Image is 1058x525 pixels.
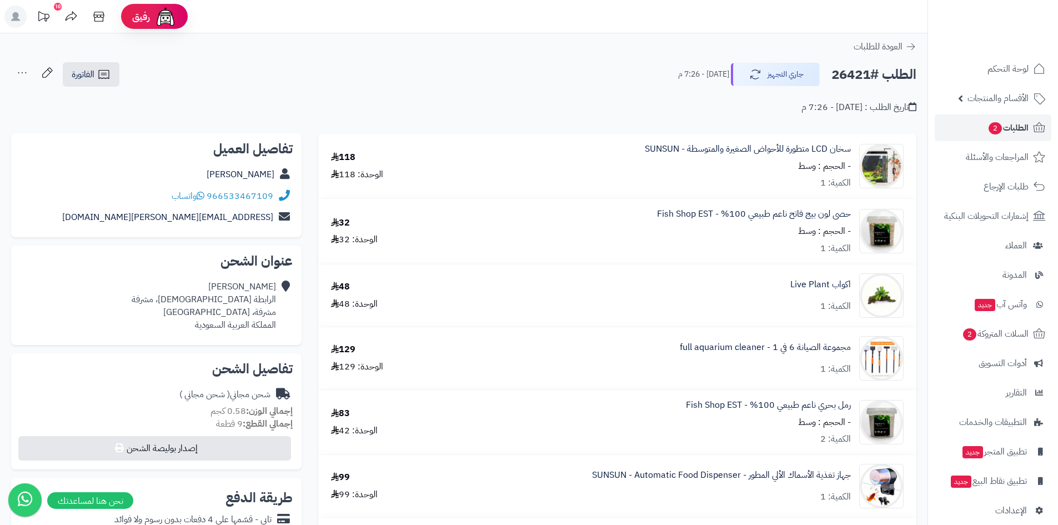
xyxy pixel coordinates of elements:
strong: إجمالي القطع: [243,417,293,431]
span: العملاء [1005,238,1027,253]
div: الوحدة: 118 [331,168,383,181]
a: إشعارات التحويلات البنكية [935,203,1051,229]
div: 48 [331,281,350,293]
a: أدوات التسويق [935,350,1051,377]
a: الطلبات2 [935,114,1051,141]
span: جديد [975,299,995,311]
div: الكمية: 1 [820,242,851,255]
span: تطبيق المتجر [961,444,1027,459]
a: واتساب [172,189,204,203]
span: وآتس آب [974,297,1027,312]
div: الوحدة: 42 [331,424,378,437]
a: تطبيق المتجرجديد [935,438,1051,465]
small: - الحجم : وسط [798,416,851,429]
div: شحن مجاني [179,388,270,401]
a: الفاتورة [63,62,119,87]
span: لوحة التحكم [987,61,1029,77]
div: الوحدة: 99 [331,488,378,501]
a: 966533467109 [207,189,273,203]
div: الوحدة: 32 [331,233,378,246]
div: تاريخ الطلب : [DATE] - 7:26 م [801,101,916,114]
a: وآتس آبجديد [935,291,1051,318]
div: الكمية: 1 [820,491,851,503]
button: إصدار بوليصة الشحن [18,436,291,461]
span: أدوات التسويق [979,356,1027,371]
div: الوحدة: 129 [331,361,383,373]
img: 1749043353-Untitled-2%D9%84%D8%A7%D9%81%D8%AB%D9%84%D8%A7%D9%81%D9%8100008765-90x90.jpg [860,400,903,444]
span: طلبات الإرجاع [984,179,1029,194]
button: جاري التجهيز [731,63,820,86]
a: العملاء [935,232,1051,259]
span: إشعارات التحويلات البنكية [944,208,1029,224]
a: تحديثات المنصة [29,6,57,31]
a: [PERSON_NAME] [207,168,274,181]
a: المراجعات والأسئلة [935,144,1051,171]
a: اكواب Live Plant [790,278,851,291]
h2: عنوان الشحن [20,254,293,268]
div: 99 [331,471,350,484]
div: [PERSON_NAME] الرابطة [DEMOGRAPHIC_DATA]، مشرفة مشرفة، [GEOGRAPHIC_DATA] المملكة العربية السعودية [132,281,276,331]
span: العودة للطلبات [854,40,902,53]
h2: طريقة الدفع [225,491,293,504]
img: 1670312342-bucephalandra-wavy-leaf-on-root-with-moss-90x90.jpg [860,273,903,318]
a: طلبات الإرجاع [935,173,1051,200]
h2: تفاصيل الشحن [20,362,293,376]
div: 129 [331,343,355,356]
h2: الطلب #26421 [831,63,916,86]
a: العودة للطلبات [854,40,916,53]
div: 83 [331,407,350,420]
img: 1749043695-Untitled-2%D9%82%D8%BA%D8%A7%D9%89%D9%81%D8%B9%D8%A9-90x90.jpg [860,209,903,253]
a: تطبيق نقاط البيعجديد [935,468,1051,494]
a: سخان LCD متطورة للأحواض الصغيرة والمتوسطة - SUNSUN [645,143,851,156]
div: الكمية: 1 [820,363,851,376]
strong: إجمالي الوزن: [246,404,293,418]
div: الوحدة: 48 [331,298,378,311]
small: [DATE] - 7:26 م [678,69,729,80]
div: الكمية: 2 [820,433,851,446]
span: 2 [963,328,976,341]
div: الكمية: 1 [820,177,851,189]
a: التطبيقات والخدمات [935,409,1051,436]
img: 1698924070-Screenshot_%D9%A2%D9%A0%D9%A2%D9%A3%D9%A1%D9%A1%D9%A0%D9%A2_%D9%A1%D9%A3%D9%A5%D9%A7%D... [860,144,903,188]
a: الإعدادات [935,497,1051,524]
img: 1717719875-Sunsun-AK-01S-Automatic-Feeder-For-Fish-Shrimp-Turtle-Tank-5-90x90.jpg [860,464,903,508]
span: السلات المتروكة [962,326,1029,342]
a: السلات المتروكة2 [935,321,1051,347]
div: 32 [331,217,350,229]
a: مجموعة الصيانة 6 في 1 - full aquarium cleaner [680,341,851,354]
a: المدونة [935,262,1051,288]
span: الفاتورة [72,68,94,81]
span: جديد [951,476,971,488]
span: جديد [962,446,983,458]
span: ( شحن مجاني ) [179,388,230,401]
a: حصى لون بيج فاتح ناعم طبيعي 100% - Fish Shop EST [657,208,851,221]
small: 9 قطعة [216,417,293,431]
div: 118 [331,151,355,164]
span: 2 [989,122,1002,134]
small: - الحجم : وسط [798,224,851,238]
img: logo-2.png [982,31,1047,54]
img: ai-face.png [154,6,177,28]
div: الكمية: 1 [820,300,851,313]
div: 10 [54,3,62,11]
small: 0.58 كجم [210,404,293,418]
img: 1689362972--231879352-1334457193-90x90.jpg [860,336,903,381]
span: الطلبات [987,120,1029,136]
a: [EMAIL_ADDRESS][PERSON_NAME][DOMAIN_NAME] [62,211,273,224]
h2: تفاصيل العميل [20,142,293,156]
span: المدونة [1002,267,1027,283]
a: رمل بحري ناعم طبيعي 100% - Fish Shop EST [686,399,851,412]
small: - الحجم : وسط [798,159,851,173]
span: الأقسام والمنتجات [967,91,1029,106]
span: المراجعات والأسئلة [966,149,1029,165]
span: التطبيقات والخدمات [959,414,1027,430]
span: الإعدادات [995,503,1027,518]
span: رفيق [132,10,150,23]
span: تطبيق نقاط البيع [950,473,1027,489]
a: لوحة التحكم [935,56,1051,82]
a: التقارير [935,379,1051,406]
span: التقارير [1006,385,1027,401]
a: جهاز تغذية الأسماك الألي المطور - SUNSUN - Automatic Food Dispenser [592,469,851,482]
